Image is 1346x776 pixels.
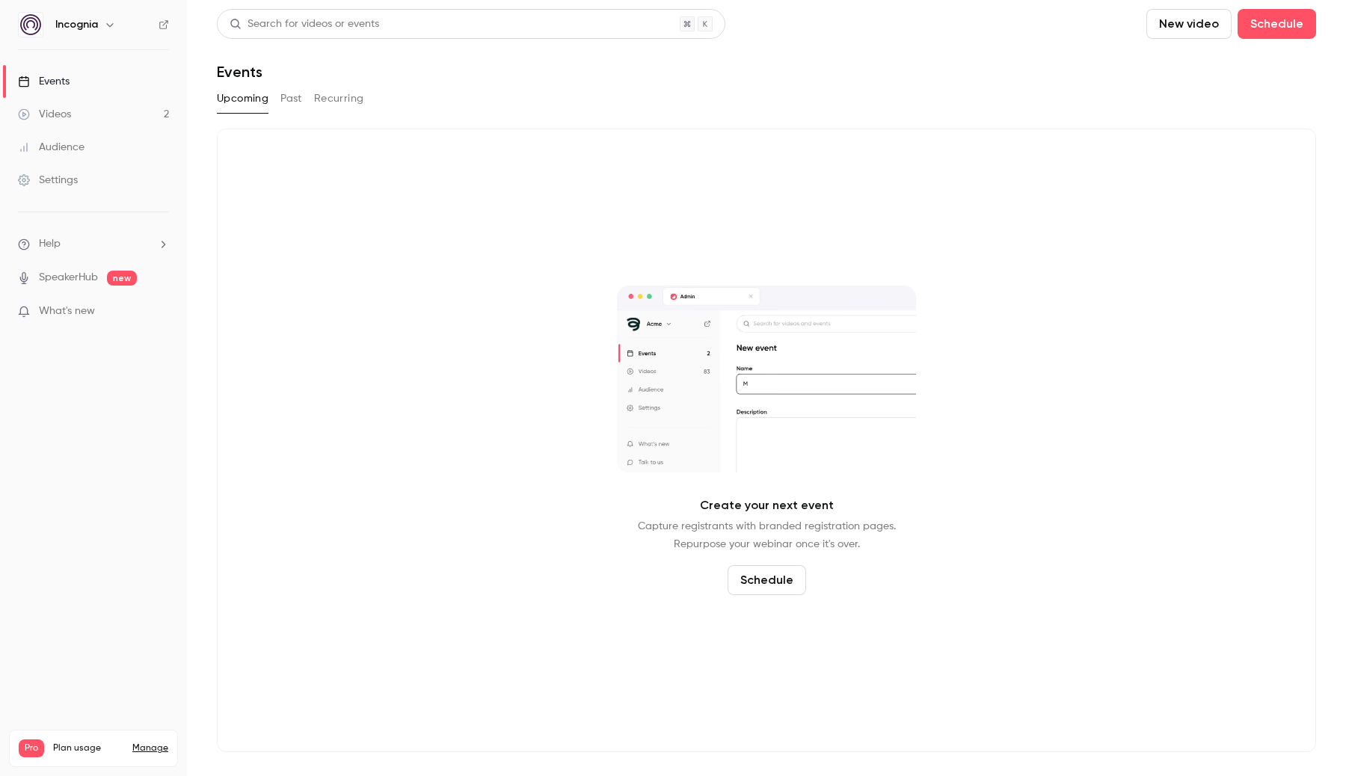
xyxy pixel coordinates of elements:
[18,140,84,155] div: Audience
[39,270,98,286] a: SpeakerHub
[53,742,123,754] span: Plan usage
[107,271,137,286] span: new
[217,63,262,81] h1: Events
[280,87,302,111] button: Past
[217,87,268,111] button: Upcoming
[39,304,95,319] span: What's new
[314,87,364,111] button: Recurring
[132,742,168,754] a: Manage
[19,13,43,37] img: Incognia
[18,236,169,252] li: help-dropdown-opener
[55,17,98,32] h6: Incognia
[18,74,70,89] div: Events
[18,173,78,188] div: Settings
[230,16,379,32] div: Search for videos or events
[18,107,71,122] div: Videos
[39,236,61,252] span: Help
[728,565,806,595] button: Schedule
[1146,9,1232,39] button: New video
[19,739,44,757] span: Pro
[151,305,169,318] iframe: Noticeable Trigger
[700,496,834,514] p: Create your next event
[638,517,896,553] p: Capture registrants with branded registration pages. Repurpose your webinar once it's over.
[1238,9,1316,39] button: Schedule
